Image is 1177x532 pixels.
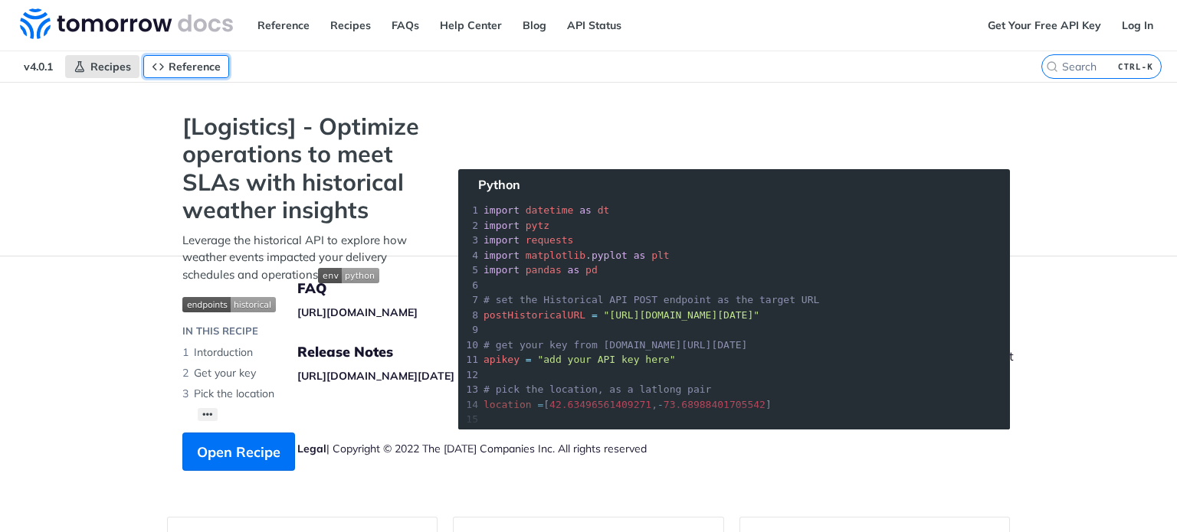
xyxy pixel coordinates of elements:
[65,55,139,78] a: Recipes
[90,60,131,73] span: Recipes
[431,14,510,37] a: Help Center
[182,113,428,224] strong: [Logistics] - Optimize operations to meet SLAs with historical weather insights
[249,14,318,37] a: Reference
[182,383,428,404] li: Pick the location
[182,297,276,312] img: endpoint
[1046,60,1058,73] svg: Search
[1114,59,1157,74] kbd: CTRL-K
[182,295,428,312] span: Expand image
[182,232,428,284] p: Leverage the historical API to explore how weather events impacted your delivery schedules and op...
[15,55,61,78] span: v4.0.1
[20,8,233,39] img: Tomorrow.io Weather API Docs
[182,363,428,383] li: Get your key
[169,60,221,73] span: Reference
[143,55,229,78] a: Reference
[383,14,428,37] a: FAQs
[182,324,258,339] div: IN THIS RECIPE
[318,268,379,283] img: env
[1113,14,1162,37] a: Log In
[979,14,1110,37] a: Get Your Free API Key
[318,267,379,282] span: Expand image
[198,408,218,421] button: •••
[182,342,428,363] li: Intorduction
[322,14,379,37] a: Recipes
[559,14,630,37] a: API Status
[197,442,280,462] span: Open Recipe
[514,14,555,37] a: Blog
[182,432,295,471] button: Open Recipe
